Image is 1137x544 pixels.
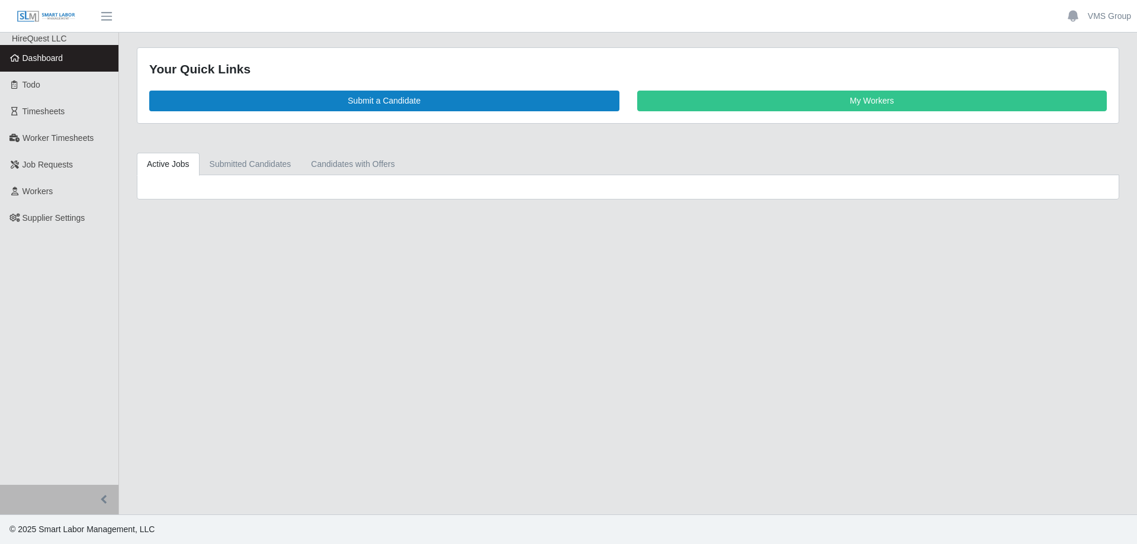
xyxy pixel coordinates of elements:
[23,80,40,89] span: Todo
[9,524,155,534] span: © 2025 Smart Labor Management, LLC
[1088,10,1131,22] a: VMS Group
[23,107,65,116] span: Timesheets
[137,153,200,176] a: Active Jobs
[23,213,85,223] span: Supplier Settings
[149,60,1107,79] div: Your Quick Links
[23,186,53,196] span: Workers
[17,10,76,23] img: SLM Logo
[23,53,63,63] span: Dashboard
[301,153,404,176] a: Candidates with Offers
[12,34,67,43] span: HireQuest LLC
[23,133,94,143] span: Worker Timesheets
[149,91,619,111] a: Submit a Candidate
[200,153,301,176] a: Submitted Candidates
[23,160,73,169] span: Job Requests
[637,91,1107,111] a: My Workers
